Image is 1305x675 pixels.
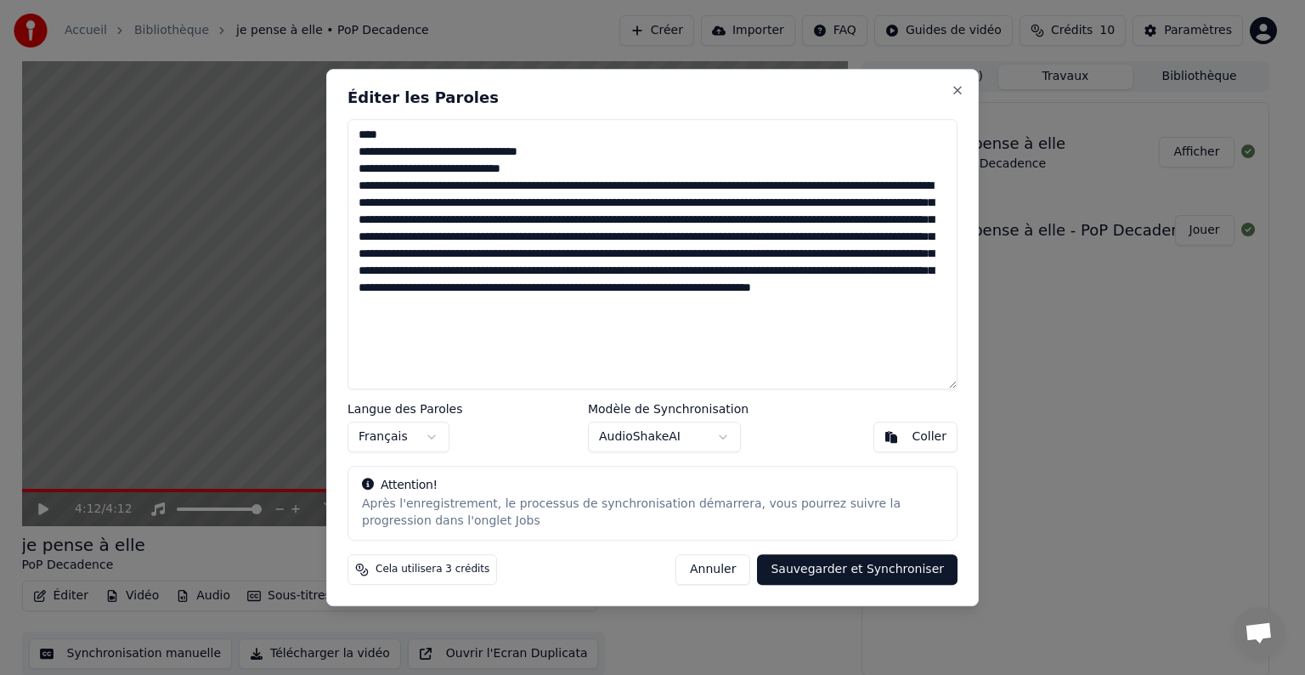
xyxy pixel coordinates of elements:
[362,477,943,494] div: Attention!
[675,554,750,585] button: Annuler
[757,554,958,585] button: Sauvegarder et Synchroniser
[873,422,958,452] button: Coller
[347,403,463,415] label: Langue des Paroles
[376,563,489,576] span: Cela utilisera 3 crédits
[588,403,749,415] label: Modèle de Synchronisation
[347,90,958,105] h2: Éditer les Paroles
[912,428,946,445] div: Coller
[362,496,943,530] div: Après l'enregistrement, le processus de synchronisation démarrera, vous pourrez suivre la progres...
